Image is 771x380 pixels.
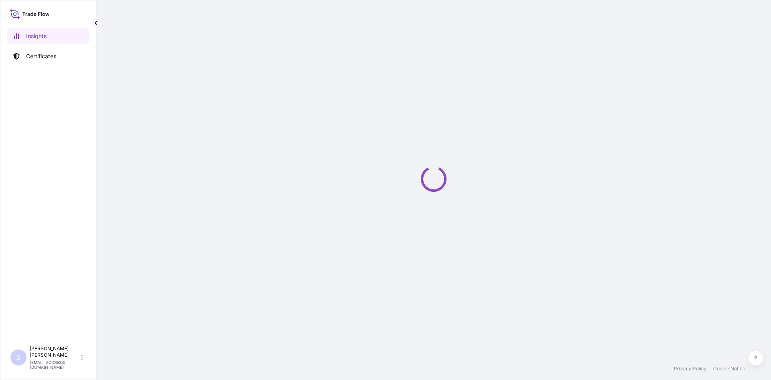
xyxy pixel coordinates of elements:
[26,32,47,40] p: Insights
[30,345,80,358] p: [PERSON_NAME] [PERSON_NAME]
[674,366,707,372] a: Privacy Policy
[30,360,80,370] p: [EMAIL_ADDRESS][DOMAIN_NAME]
[7,48,90,64] a: Certificates
[713,366,745,372] a: Cookie Notice
[16,353,21,362] span: S
[26,52,56,60] p: Certificates
[7,28,90,44] a: Insights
